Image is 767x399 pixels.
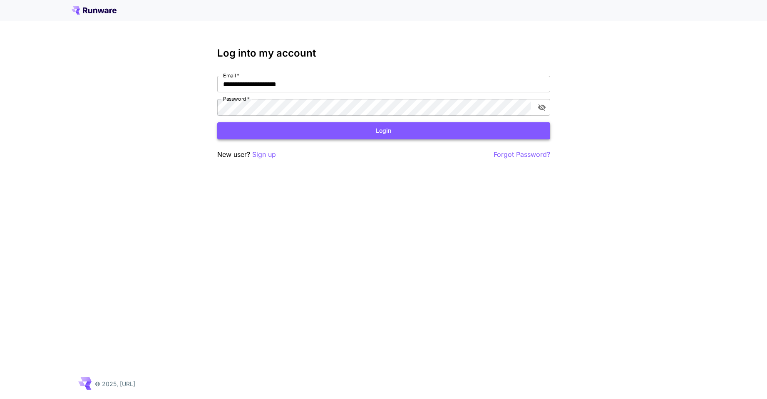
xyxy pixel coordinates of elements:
[252,149,276,160] button: Sign up
[95,379,135,388] p: © 2025, [URL]
[223,95,250,102] label: Password
[217,47,550,59] h3: Log into my account
[223,72,239,79] label: Email
[494,149,550,160] button: Forgot Password?
[534,100,549,115] button: toggle password visibility
[217,149,276,160] p: New user?
[217,122,550,139] button: Login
